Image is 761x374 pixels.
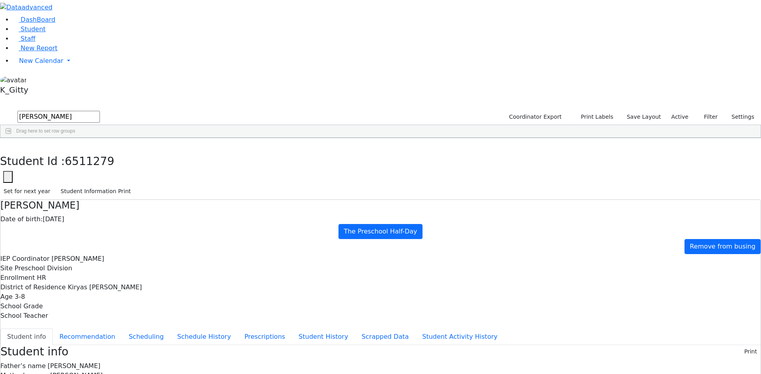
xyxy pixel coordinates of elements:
button: Print Labels [572,111,617,123]
span: DashBoard [21,16,55,23]
span: Kiryas [PERSON_NAME] [68,283,142,291]
label: Age [0,292,13,302]
button: Print [741,346,761,358]
label: School Grade [0,302,43,311]
button: Coordinator Export [504,111,565,123]
button: Student Activity History [415,328,504,345]
label: Date of birth: [0,215,43,224]
span: [PERSON_NAME] [48,362,100,370]
span: New Calendar [19,57,63,65]
button: Recommendation [53,328,122,345]
span: Staff [21,35,35,42]
button: Prescriptions [238,328,292,345]
button: Student info [0,328,53,345]
button: Student History [292,328,355,345]
span: HR [37,274,46,281]
span: Remove from busing [690,243,755,250]
span: 6511279 [65,155,115,168]
label: IEP Coordinator [0,254,50,264]
span: [PERSON_NAME] [52,255,104,262]
span: Drag here to set row groups [16,128,75,134]
a: Student [13,25,46,33]
label: Father’s name [0,361,46,371]
span: 3-8 [15,293,25,300]
button: Student Information Print [57,185,134,197]
button: Scrapped Data [355,328,415,345]
button: Filter [694,111,721,123]
span: New Report [21,44,57,52]
button: Schedule History [170,328,238,345]
label: District of Residence [0,283,66,292]
label: School Teacher [0,311,48,321]
button: Scheduling [122,328,170,345]
label: Site [0,264,13,273]
label: Enrollment [0,273,35,283]
a: Remove from busing [685,239,761,254]
a: Staff [13,35,35,42]
input: Search [17,111,100,123]
h4: [PERSON_NAME] [0,200,761,211]
button: Save Layout [623,111,664,123]
a: DashBoard [13,16,55,23]
label: Active [668,111,692,123]
a: New Calendar [13,53,761,69]
a: New Report [13,44,57,52]
button: Settings [721,111,758,123]
span: Student [21,25,46,33]
h3: Student info [0,345,69,359]
span: Preschool Division [15,264,72,272]
a: The Preschool Half-Day [338,224,422,239]
div: [DATE] [0,215,761,224]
